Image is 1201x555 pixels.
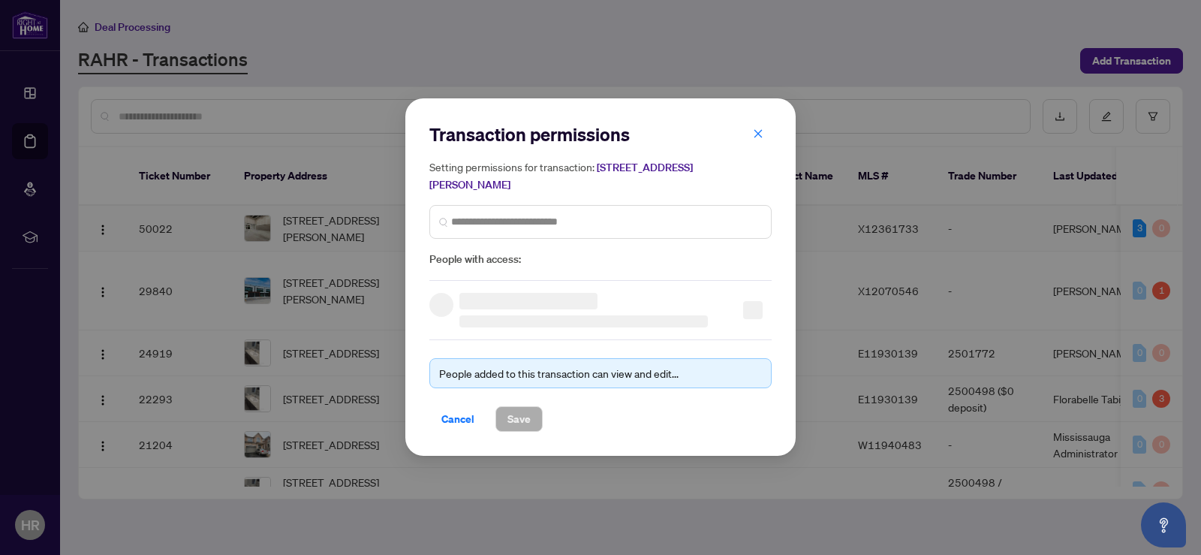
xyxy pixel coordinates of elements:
[429,251,772,268] span: People with access:
[439,366,762,382] div: People added to this transaction can view and edit...
[429,407,486,433] button: Cancel
[441,408,474,432] span: Cancel
[1141,502,1186,547] button: Open asap
[495,407,543,433] button: Save
[439,218,448,227] img: search_icon
[429,122,772,146] h2: Transaction permissions
[429,158,772,193] h5: Setting permissions for transaction:
[753,128,763,139] span: close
